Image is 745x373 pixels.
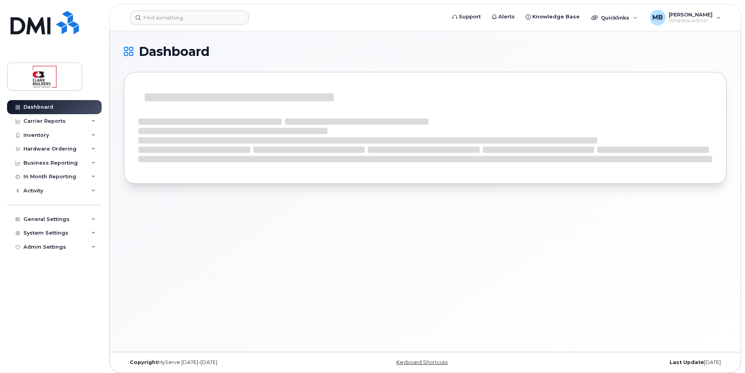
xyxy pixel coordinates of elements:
div: [DATE] [526,359,727,366]
div: MyServe [DATE]–[DATE] [124,359,325,366]
strong: Last Update [670,359,704,365]
strong: Copyright [130,359,158,365]
span: Dashboard [139,46,210,57]
a: Keyboard Shortcuts [396,359,448,365]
